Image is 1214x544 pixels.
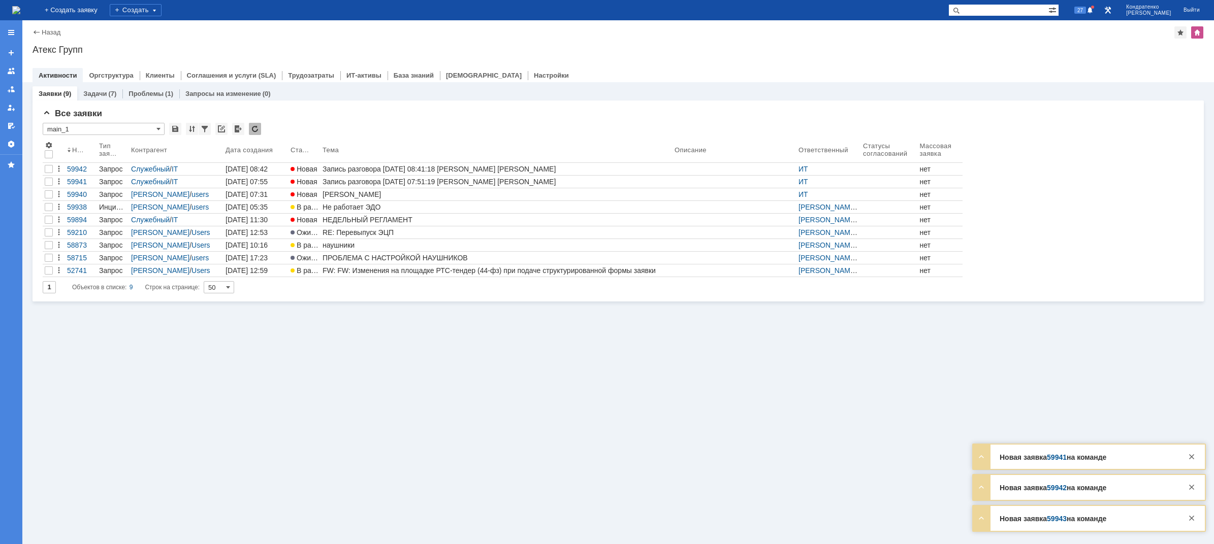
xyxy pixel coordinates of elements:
[323,203,670,211] div: Не работает ЭДО
[798,266,857,275] a: [PERSON_NAME]
[65,226,97,239] a: 59210
[323,254,670,262] div: ПРОБЛЕМА С НАСТРОЙКОЙ НАУШНИКОВ
[97,252,129,264] a: Запрос на обслуживание
[1126,10,1171,16] span: [PERSON_NAME]
[289,252,321,264] a: Ожидает ответа контрагента
[72,284,126,291] span: Объектов в списке:
[919,165,961,173] div: нет
[1000,453,1106,461] strong: Новая заявка на команде
[226,165,268,173] div: [DATE] 08:42
[67,228,95,236] div: 59210
[798,216,857,224] a: [PERSON_NAME]
[321,163,673,175] a: Запись разговора [DATE] 08:41:18 [PERSON_NAME] [PERSON_NAME]
[65,163,97,175] a: 59942
[129,90,164,97] a: Проблемы
[108,90,116,97] div: (7)
[798,228,857,236] a: [PERSON_NAME]
[55,165,63,173] div: Действия
[291,266,326,275] span: В работе
[43,109,102,118] span: Все заявки
[67,203,95,211] div: 59938
[131,266,189,275] a: [PERSON_NAME]
[99,228,127,236] div: Запрос на обслуживание
[97,264,129,277] a: Запрос на обслуживание
[146,72,175,79] a: Клиенты
[323,178,670,186] div: Запись разговора [DATE] 07:51:19 [PERSON_NAME] [PERSON_NAME]
[1126,4,1171,10] span: Кондратенко
[67,241,95,249] div: 58873
[288,72,334,79] a: Трудозатраты
[131,190,189,198] a: [PERSON_NAME]
[798,178,808,186] a: ИТ
[289,239,321,251] a: В работе
[1186,481,1198,493] div: Закрыть
[321,139,673,163] th: Тема
[289,226,321,239] a: Ожидает ответа контрагента
[99,142,119,157] div: Тип заявки
[534,72,569,79] a: Настройки
[1186,451,1198,463] div: Закрыть
[131,216,170,224] a: Служебный
[1047,453,1067,461] a: 59941
[917,264,963,277] a: нет
[215,123,228,135] div: Скопировать ссылку на список
[65,214,97,226] a: 59894
[67,216,95,224] div: 59894
[1047,515,1067,523] a: 59943
[291,216,317,224] span: Новая
[131,203,221,211] div: /
[917,201,963,213] a: нет
[226,254,268,262] div: [DATE] 17:23
[917,176,963,188] a: нет
[796,139,861,163] th: Ответственный
[289,163,321,175] a: Новая
[99,241,127,249] div: Запрос на обслуживание
[321,264,673,277] a: FW: FW: Изменения на площадке РТС-тендер (44-фз) при подаче структурированной формы заявки
[110,4,162,16] div: Создать
[346,72,381,79] a: ИТ-активы
[321,176,673,188] a: Запись разговора [DATE] 07:51:19 [PERSON_NAME] [PERSON_NAME]
[97,176,129,188] a: Запрос на обслуживание
[72,281,200,293] i: Строк на странице:
[131,241,221,249] div: /
[919,254,961,262] div: нет
[223,239,289,251] a: [DATE] 10:16
[798,216,859,224] div: /
[321,226,673,239] a: RE: Перевыпуск ЭЦП
[226,203,268,211] div: [DATE] 05:35
[323,146,339,154] div: Тема
[223,214,289,226] a: [DATE] 11:30
[131,228,189,236] a: [PERSON_NAME]
[1047,484,1067,492] a: 59942
[323,228,670,236] div: RE: Перевыпуск ЭЦП
[191,266,210,275] a: Users
[1102,4,1114,16] a: Перейти в интерфейс администратора
[798,241,857,249] a: [PERSON_NAME]
[67,266,95,275] div: 52741
[226,241,268,249] div: [DATE] 10:16
[798,203,859,211] div: /
[12,6,20,14] a: Перейти на домашнюю страницу
[97,239,129,251] a: Запрос на обслуживание
[3,81,19,97] a: Заявки в моей ответственности
[89,72,133,79] a: Оргструктура
[191,228,210,236] a: Users
[263,90,271,97] div: (0)
[289,264,321,277] a: В работе
[1000,515,1106,523] strong: Новая заявка на команде
[917,139,963,163] th: Массовая заявка
[39,90,61,97] a: Заявки
[99,178,127,186] div: Запрос на обслуживание
[291,203,326,211] span: В работе
[291,146,310,154] div: Статус
[223,139,289,163] th: Дата создания
[291,178,317,186] span: Новая
[3,118,19,134] a: Мои согласования
[55,190,63,198] div: Действия
[798,190,808,198] a: ИТ
[65,252,97,264] a: 58715
[169,123,181,135] div: Сохранить вид
[3,99,19,116] a: Мои заявки
[321,239,673,251] a: наушники
[226,266,268,275] div: [DATE] 12:59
